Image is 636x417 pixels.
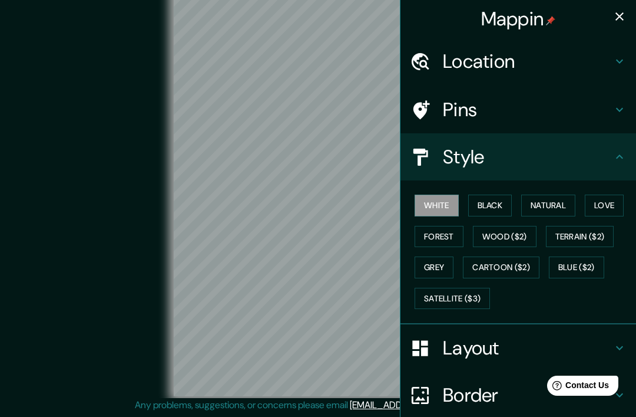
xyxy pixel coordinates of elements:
[400,86,636,133] div: Pins
[135,398,497,412] p: Any problems, suggestions, or concerns please email .
[415,226,463,248] button: Forest
[521,195,575,216] button: Natural
[463,257,539,278] button: Cartoon ($2)
[400,324,636,372] div: Layout
[481,7,556,31] h4: Mappin
[546,226,614,248] button: Terrain ($2)
[549,257,604,278] button: Blue ($2)
[443,50,612,73] h4: Location
[468,195,512,216] button: Black
[443,98,612,122] h4: Pins
[350,399,495,411] a: [EMAIL_ADDRESS][DOMAIN_NAME]
[415,195,459,216] button: White
[531,371,623,404] iframe: Help widget launcher
[546,16,555,25] img: pin-icon.png
[473,226,536,248] button: Wood ($2)
[415,288,490,310] button: Satellite ($3)
[400,38,636,85] div: Location
[443,336,612,360] h4: Layout
[400,133,636,180] div: Style
[415,257,453,278] button: Grey
[585,195,624,216] button: Love
[443,383,612,407] h4: Border
[443,145,612,169] h4: Style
